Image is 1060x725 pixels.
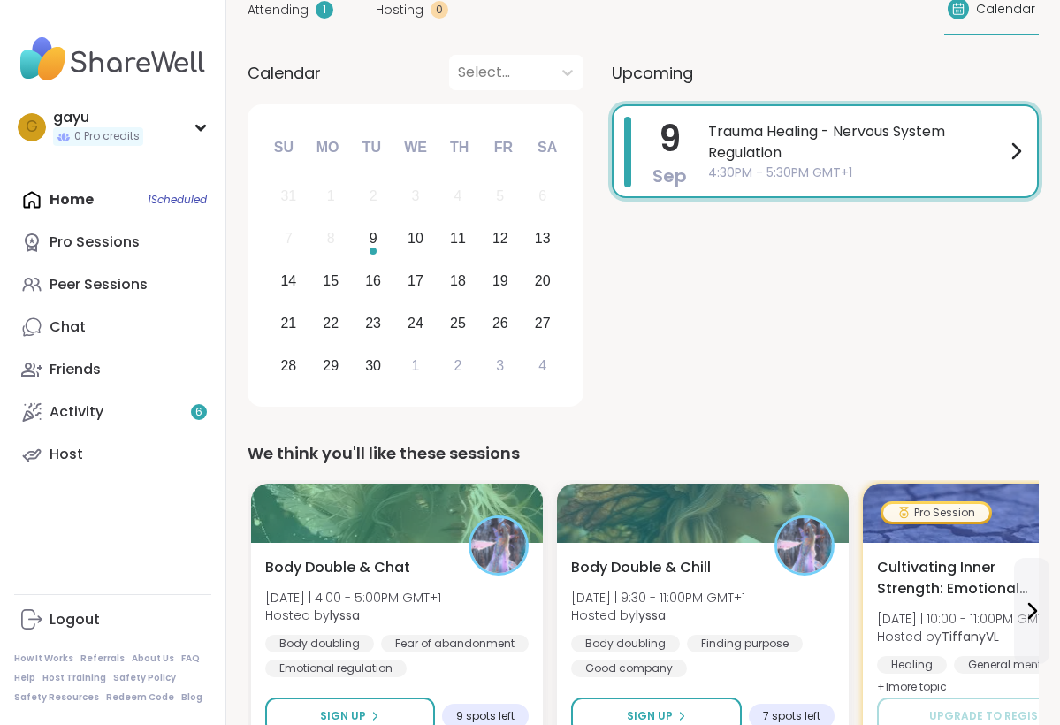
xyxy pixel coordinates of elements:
div: Not available Monday, September 8th, 2025 [312,220,350,258]
div: Not available Thursday, September 4th, 2025 [439,178,477,216]
div: Not available Wednesday, September 3rd, 2025 [397,178,435,216]
div: 31 [280,184,296,208]
a: Help [14,672,35,684]
div: 2 [370,184,377,208]
span: 0 Pro credits [74,129,140,144]
span: Calendar [248,61,321,85]
a: Host Training [42,672,106,684]
div: 2 [454,354,461,378]
div: 8 [327,226,335,250]
div: 27 [535,311,551,335]
a: Logout [14,599,211,641]
div: 12 [492,226,508,250]
a: Activity6 [14,391,211,433]
div: 28 [280,354,296,378]
a: Peer Sessions [14,263,211,306]
div: Good company [571,660,687,677]
div: 25 [450,311,466,335]
div: Friends [50,360,101,379]
div: Tu [352,128,391,167]
a: Referrals [80,652,125,665]
div: Choose Sunday, September 14th, 2025 [270,263,308,301]
span: Attending [248,1,309,19]
div: Choose Tuesday, September 23rd, 2025 [355,304,393,342]
div: 23 [365,311,381,335]
div: Activity [50,402,103,422]
span: Body Double & Chat [265,557,410,578]
span: Hosting [376,1,423,19]
span: 9 spots left [456,709,515,723]
div: month 2025-09 [267,175,563,386]
div: 6 [538,184,546,208]
div: Choose Sunday, September 28th, 2025 [270,347,308,385]
div: 22 [323,311,339,335]
span: 6 [195,405,202,420]
div: 1 [327,184,335,208]
div: 0 [431,1,448,19]
span: Sign Up [320,708,366,724]
div: Fear of abandonment [381,635,529,652]
div: Choose Wednesday, October 1st, 2025 [397,347,435,385]
div: Choose Friday, September 19th, 2025 [481,263,519,301]
a: Host [14,433,211,476]
div: 18 [450,269,466,293]
div: 29 [323,354,339,378]
div: 24 [408,311,423,335]
div: Not available Friday, September 5th, 2025 [481,178,519,216]
div: Not available Sunday, September 7th, 2025 [270,220,308,258]
a: FAQ [181,652,200,665]
div: We [396,128,435,167]
div: Choose Friday, October 3rd, 2025 [481,347,519,385]
div: Chat [50,317,86,337]
div: 19 [492,269,508,293]
a: About Us [132,652,174,665]
div: Choose Thursday, October 2nd, 2025 [439,347,477,385]
img: lyssa [471,518,526,573]
div: 11 [450,226,466,250]
span: Hosted by [265,607,441,624]
div: Choose Thursday, September 11th, 2025 [439,220,477,258]
div: 9 [370,226,377,250]
div: Choose Tuesday, September 16th, 2025 [355,263,393,301]
div: 14 [280,269,296,293]
div: Choose Friday, September 26th, 2025 [481,304,519,342]
b: lyssa [330,607,360,624]
div: Mo [308,128,347,167]
div: Choose Tuesday, September 9th, 2025 [355,220,393,258]
div: 30 [365,354,381,378]
div: Choose Saturday, September 20th, 2025 [523,263,561,301]
div: Su [264,128,303,167]
div: Choose Wednesday, September 10th, 2025 [397,220,435,258]
div: 21 [280,311,296,335]
div: Choose Tuesday, September 30th, 2025 [355,347,393,385]
div: Choose Friday, September 12th, 2025 [481,220,519,258]
div: Choose Saturday, September 27th, 2025 [523,304,561,342]
span: g [26,116,38,139]
span: [DATE] | 4:00 - 5:00PM GMT+1 [265,589,441,607]
div: 4 [538,354,546,378]
div: Choose Wednesday, September 24th, 2025 [397,304,435,342]
div: 15 [323,269,339,293]
div: Not available Monday, September 1st, 2025 [312,178,350,216]
div: gayu [53,108,143,127]
a: How It Works [14,652,73,665]
div: Choose Monday, September 29th, 2025 [312,347,350,385]
a: Blog [181,691,202,704]
div: 20 [535,269,551,293]
a: Friends [14,348,211,391]
div: Body doubling [571,635,680,652]
div: 7 [285,226,293,250]
div: Logout [50,610,100,630]
div: Sa [528,128,567,167]
div: Choose Monday, September 22nd, 2025 [312,304,350,342]
div: Choose Thursday, September 25th, 2025 [439,304,477,342]
div: Not available Tuesday, September 2nd, 2025 [355,178,393,216]
a: Chat [14,306,211,348]
a: Pro Sessions [14,221,211,263]
a: Safety Resources [14,691,99,704]
div: 1 [316,1,333,19]
div: Choose Monday, September 15th, 2025 [312,263,350,301]
div: Fr [484,128,522,167]
div: Choose Sunday, September 21st, 2025 [270,304,308,342]
div: 3 [412,184,420,208]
